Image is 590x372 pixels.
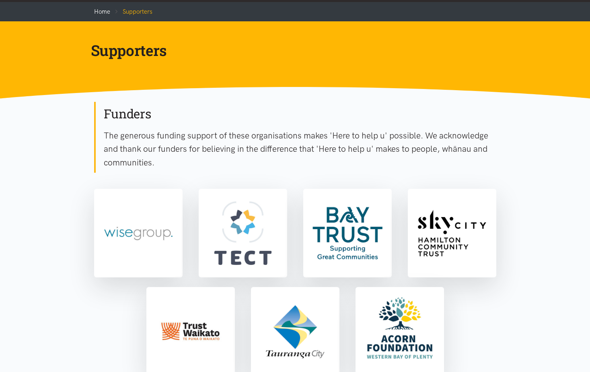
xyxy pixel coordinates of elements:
img: Wise Group [96,190,181,276]
a: Sky City Community Trust [408,189,496,277]
img: TECT [200,190,286,276]
img: Sky City Community Trust [409,190,495,276]
li: Supporters [110,7,152,17]
h1: Supporters [91,41,487,60]
a: TECT [199,189,287,277]
a: Home [94,8,110,15]
img: Bay Trust [305,190,390,276]
h2: Funders [104,105,496,122]
a: Wise Group [94,189,183,277]
p: The generous funding support of these organisations makes 'Here to help u' possible. We acknowled... [104,129,496,169]
a: Bay Trust [303,189,392,277]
